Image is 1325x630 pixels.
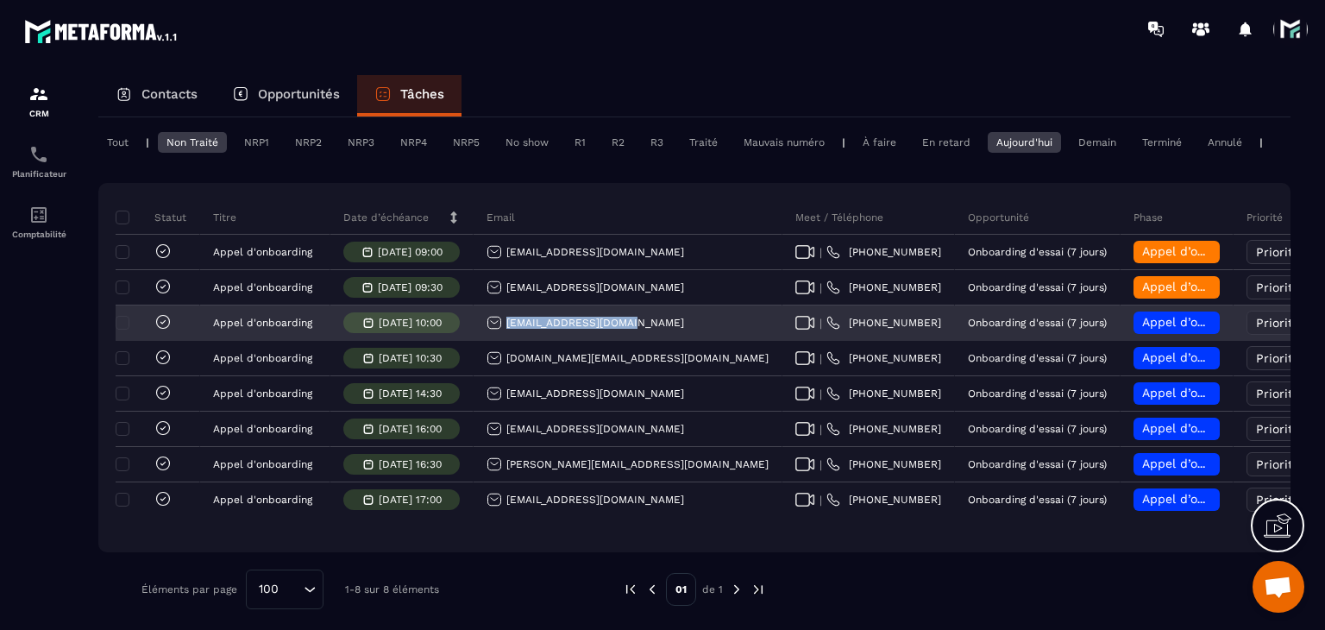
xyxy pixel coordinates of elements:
span: Priorité [1256,387,1300,400]
p: Planificateur [4,169,73,179]
p: Appel d'onboarding [213,352,312,364]
p: Onboarding d'essai (7 jours) [968,317,1107,329]
a: Opportunités [215,75,357,117]
img: prev [623,582,638,597]
p: Appel d'onboarding [213,423,312,435]
p: [DATE] 16:30 [379,458,442,470]
img: next [750,582,766,597]
p: Phase [1133,211,1163,224]
img: logo [24,16,179,47]
span: Appel d’onboarding planifié [1142,315,1305,329]
div: Mauvais numéro [735,132,833,153]
a: [PHONE_NUMBER] [826,457,941,471]
a: [PHONE_NUMBER] [826,493,941,507]
p: Opportunité [968,211,1029,224]
div: Terminé [1133,132,1190,153]
span: | [819,281,822,294]
p: Éléments par page [141,583,237,595]
p: Contacts [141,86,198,102]
span: Priorité [1256,457,1300,471]
span: | [819,246,822,259]
p: Appel d'onboarding [213,317,312,329]
p: Onboarding d'essai (7 jours) [968,387,1107,400]
p: Date d’échéance [343,211,429,224]
a: schedulerschedulerPlanificateur [4,131,73,192]
span: Appel d’onboarding planifié [1142,350,1305,364]
span: Appel d’onboarding terminée [1142,244,1315,258]
span: Priorité [1256,351,1300,365]
div: R1 [566,132,594,153]
p: | [1259,136,1263,148]
p: de 1 [702,583,723,596]
p: Meet / Téléphone [795,211,883,224]
p: Appel d'onboarding [213,387,312,400]
a: Tâches [357,75,462,117]
div: NRP2 [286,132,330,153]
p: Email [487,211,515,224]
a: Ouvrir le chat [1253,561,1304,613]
div: NRP4 [392,132,436,153]
p: Onboarding d'essai (7 jours) [968,281,1107,293]
p: Appel d'onboarding [213,494,312,506]
p: 1-8 sur 8 éléments [345,583,439,595]
span: 100 [253,580,285,599]
p: 01 [666,573,696,606]
a: Contacts [98,75,215,117]
p: CRM [4,109,73,118]
div: Aujourd'hui [988,132,1061,153]
a: accountantaccountantComptabilité [4,192,73,252]
p: Appel d'onboarding [213,281,312,293]
span: Appel d’onboarding planifié [1142,457,1305,470]
p: | [146,136,149,148]
p: Onboarding d'essai (7 jours) [968,246,1107,258]
span: | [819,387,822,400]
p: Appel d'onboarding [213,246,312,258]
div: R2 [603,132,633,153]
span: Appel d’onboarding planifié [1142,421,1305,435]
span: Priorité [1256,493,1300,507]
img: scheduler [28,144,49,165]
span: Priorité [1256,422,1300,436]
img: accountant [28,205,49,225]
p: Onboarding d'essai (7 jours) [968,352,1107,364]
a: [PHONE_NUMBER] [826,422,941,436]
div: No show [497,132,557,153]
div: NRP1 [235,132,278,153]
p: Opportunités [258,86,340,102]
p: Appel d'onboarding [213,458,312,470]
input: Search for option [285,580,299,599]
img: formation [28,84,49,104]
a: [PHONE_NUMBER] [826,351,941,365]
img: prev [644,582,660,597]
span: Priorité [1256,245,1300,259]
p: Priorité [1247,211,1283,224]
div: Demain [1070,132,1125,153]
a: [PHONE_NUMBER] [826,280,941,294]
p: [DATE] 09:30 [378,281,443,293]
p: Tâches [400,86,444,102]
p: Onboarding d'essai (7 jours) [968,458,1107,470]
a: [PHONE_NUMBER] [826,316,941,330]
p: Comptabilité [4,230,73,239]
div: NRP3 [339,132,383,153]
img: next [729,582,744,597]
span: | [819,317,822,330]
div: À faire [854,132,905,153]
span: Priorité [1256,280,1300,294]
p: Titre [213,211,236,224]
span: | [819,494,822,507]
span: Priorité [1256,316,1300,330]
p: [DATE] 09:00 [378,246,443,258]
div: Traité [681,132,726,153]
span: Appel d’onboarding planifié [1142,492,1305,506]
span: | [819,423,822,436]
div: Non Traité [158,132,227,153]
span: | [819,352,822,365]
div: Tout [98,132,137,153]
span: Appel d’onboarding terminée [1142,280,1315,293]
a: formationformationCRM [4,71,73,131]
p: Onboarding d'essai (7 jours) [968,423,1107,435]
div: En retard [914,132,979,153]
div: Search for option [246,570,323,609]
a: [PHONE_NUMBER] [826,387,941,400]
